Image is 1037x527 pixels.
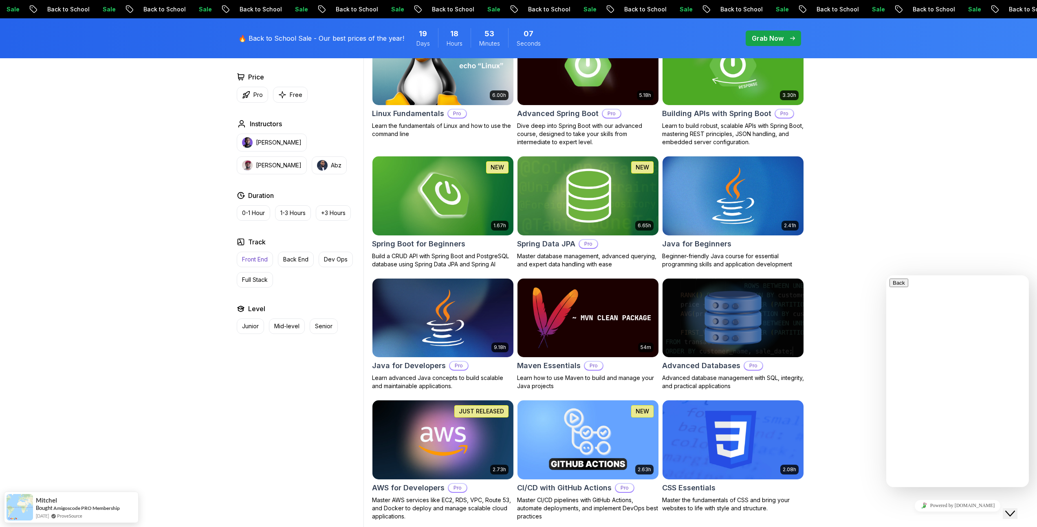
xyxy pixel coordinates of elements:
img: provesource social proof notification image [7,494,33,520]
h2: Price [248,72,264,82]
p: 2.73h [493,466,506,473]
iframe: chat widget [886,496,1029,515]
p: Sale [376,5,402,13]
img: AWS for Developers card [372,400,513,479]
p: Back to School [128,5,184,13]
p: Learn the fundamentals of Linux and how to use the command line [372,122,514,138]
h2: Instructors [250,119,282,129]
img: CI/CD with GitHub Actions card [517,400,658,479]
p: Master the fundamentals of CSS and bring your websites to life with style and structure. [662,496,804,512]
button: instructor imgAbz [312,156,347,174]
p: Back to School [225,5,280,13]
p: Master CI/CD pipelines with GitHub Actions, automate deployments, and implement DevOps best pract... [517,496,659,520]
p: Pro [744,362,762,370]
h2: CI/CD with GitHub Actions [517,482,612,494]
p: NEW [636,163,649,171]
button: Senior [310,318,338,334]
p: 6.00h [492,92,506,99]
img: Spring Data JPA card [517,156,658,235]
p: Sale [953,5,979,13]
span: Minutes [479,40,500,48]
p: Pro [448,110,466,118]
h2: Track [248,237,266,247]
button: instructor img[PERSON_NAME] [237,156,307,174]
p: NEW [636,407,649,415]
h2: Building APIs with Spring Boot [662,108,771,119]
button: Back End [278,252,314,267]
button: Free [273,87,308,103]
p: Sale [665,5,691,13]
p: +3 Hours [321,209,346,217]
p: Sale [472,5,498,13]
p: JUST RELEASED [459,407,504,415]
p: NEW [491,163,504,171]
img: instructor img [242,160,253,171]
a: Advanced Databases cardAdvanced DatabasesProAdvanced database management with SQL, integrity, and... [662,278,804,391]
button: Front End [237,252,273,267]
button: 1-3 Hours [275,205,311,221]
p: 1.67h [493,222,506,229]
p: Back to School [705,5,761,13]
a: Spring Data JPA card6.65hNEWSpring Data JPAProMaster database management, advanced querying, and ... [517,156,659,268]
p: Pro [449,484,467,492]
p: 3.30h [782,92,796,99]
p: Back to School [417,5,472,13]
button: Full Stack [237,272,273,288]
span: 53 Minutes [484,28,494,40]
img: Java for Developers card [372,279,513,358]
span: Days [416,40,430,48]
p: Sale [761,5,787,13]
button: 0-1 Hour [237,205,270,221]
p: Sale [88,5,114,13]
a: Building APIs with Spring Boot card3.30hBuilding APIs with Spring BootProLearn to build robust, s... [662,26,804,146]
p: Learn advanced Java concepts to build scalable and maintainable applications. [372,374,514,390]
button: Mid-level [269,318,305,334]
button: Junior [237,318,264,334]
span: 19 Days [419,28,427,40]
a: Java for Developers card9.18hJava for DevelopersProLearn advanced Java concepts to build scalable... [372,278,514,391]
p: Back to School [609,5,665,13]
p: Back to School [32,5,88,13]
p: Sale [184,5,210,13]
p: Pro [775,110,793,118]
img: Advanced Databases card [663,279,804,358]
img: Spring Boot for Beginners card [372,156,513,235]
span: 7 Seconds [524,28,533,40]
p: Dev Ops [324,255,348,263]
a: Advanced Spring Boot card5.18hAdvanced Spring BootProDive deep into Spring Boot with our advanced... [517,26,659,146]
p: Learn to build robust, scalable APIs with Spring Boot, mastering REST principles, JSON handling, ... [662,122,804,146]
h2: Duration [248,191,274,200]
p: Pro [603,110,621,118]
a: CSS Essentials card2.08hCSS EssentialsMaster the fundamentals of CSS and bring your websites to l... [662,400,804,512]
button: Pro [237,87,268,103]
p: 0-1 Hour [242,209,265,217]
img: CSS Essentials card [663,400,804,479]
p: Pro [253,91,263,99]
img: Maven Essentials card [517,279,658,358]
a: Linux Fundamentals card6.00hLinux FundamentalsProLearn the fundamentals of Linux and how to use t... [372,26,514,138]
iframe: chat widget [1003,494,1029,519]
p: Sale [280,5,306,13]
h2: Spring Boot for Beginners [372,238,465,250]
p: 6.65h [638,222,651,229]
img: Java for Beginners card [663,156,804,235]
a: Amigoscode PRO Membership [53,505,120,511]
h2: CSS Essentials [662,482,716,494]
p: 9.18h [494,344,506,351]
p: Junior [242,322,259,330]
p: 2.41h [784,222,796,229]
span: Hours [447,40,462,48]
p: Back to School [513,5,568,13]
p: Back to School [898,5,953,13]
p: Learn how to use Maven to build and manage your Java projects [517,374,659,390]
p: Dive deep into Spring Boot with our advanced course, designed to take your skills from intermedia... [517,122,659,146]
span: [DATE] [36,512,49,519]
p: Pro [616,484,634,492]
a: Spring Boot for Beginners card1.67hNEWSpring Boot for BeginnersBuild a CRUD API with Spring Boot ... [372,156,514,268]
h2: Maven Essentials [517,360,581,371]
p: Front End [242,255,268,263]
a: Java for Beginners card2.41hJava for BeginnersBeginner-friendly Java course for essential program... [662,156,804,268]
span: Seconds [517,40,541,48]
